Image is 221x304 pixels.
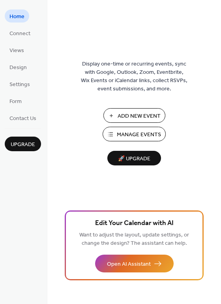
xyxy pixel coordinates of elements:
[5,9,29,23] a: Home
[103,127,166,141] button: Manage Events
[5,26,35,39] a: Connect
[5,77,35,90] a: Settings
[9,13,24,21] span: Home
[117,131,161,139] span: Manage Events
[118,112,161,120] span: Add New Event
[79,230,189,249] span: Want to adjust the layout, update settings, or change the design? The assistant can help.
[112,154,156,164] span: 🚀 Upgrade
[5,137,41,151] button: Upgrade
[9,30,30,38] span: Connect
[95,255,174,272] button: Open AI Assistant
[5,43,29,56] a: Views
[9,64,27,72] span: Design
[9,81,30,89] span: Settings
[9,47,24,55] span: Views
[9,114,36,123] span: Contact Us
[9,98,22,106] span: Form
[81,60,187,93] span: Display one-time or recurring events, sync with Google, Outlook, Zoom, Eventbrite, Wix Events or ...
[11,141,35,149] span: Upgrade
[107,260,151,268] span: Open AI Assistant
[103,108,165,123] button: Add New Event
[5,111,41,124] a: Contact Us
[5,60,32,73] a: Design
[107,151,161,165] button: 🚀 Upgrade
[95,218,174,229] span: Edit Your Calendar with AI
[5,94,26,107] a: Form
